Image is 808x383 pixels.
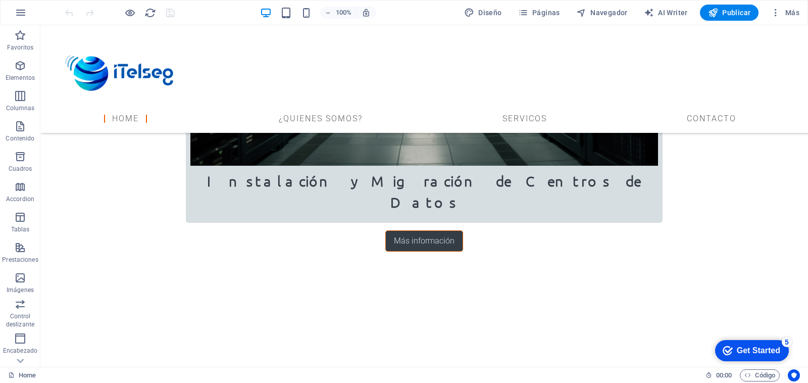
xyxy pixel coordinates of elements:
[514,5,564,21] button: Páginas
[6,104,35,112] p: Columnas
[144,7,156,19] i: Volver a cargar página
[362,8,371,17] i: Al redimensionar, ajustar el nivel de zoom automáticamente para ajustarse al dispositivo elegido.
[6,134,34,142] p: Contenido
[708,8,751,18] span: Publicar
[460,5,506,21] div: Diseño (Ctrl+Alt+Y)
[572,5,632,21] button: Navegador
[700,5,759,21] button: Publicar
[744,369,775,381] span: Código
[144,7,156,19] button: reload
[6,74,35,82] p: Elementos
[3,347,37,355] p: Encabezado
[320,7,356,19] button: 100%
[576,8,628,18] span: Navegador
[723,371,725,379] span: :
[335,7,351,19] h6: 100%
[518,8,560,18] span: Páginas
[9,165,32,173] p: Cuadros
[7,286,34,294] p: Imágenes
[2,256,38,264] p: Prestaciones
[644,8,688,18] span: AI Writer
[124,7,136,19] button: Haz clic para salir del modo de previsualización y seguir editando
[460,5,506,21] button: Diseño
[771,8,799,18] span: Más
[716,369,732,381] span: 00 00
[740,369,780,381] button: Código
[30,11,73,20] div: Get Started
[7,43,33,52] p: Favoritos
[8,5,82,26] div: Get Started 5 items remaining, 0% complete
[788,369,800,381] button: Usercentrics
[6,195,34,203] p: Accordion
[8,369,36,381] a: Haz clic para cancelar la selección y doble clic para abrir páginas
[767,5,803,21] button: Más
[75,2,85,12] div: 5
[640,5,692,21] button: AI Writer
[705,369,732,381] h6: Tiempo de la sesión
[11,225,30,233] p: Tablas
[464,8,502,18] span: Diseño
